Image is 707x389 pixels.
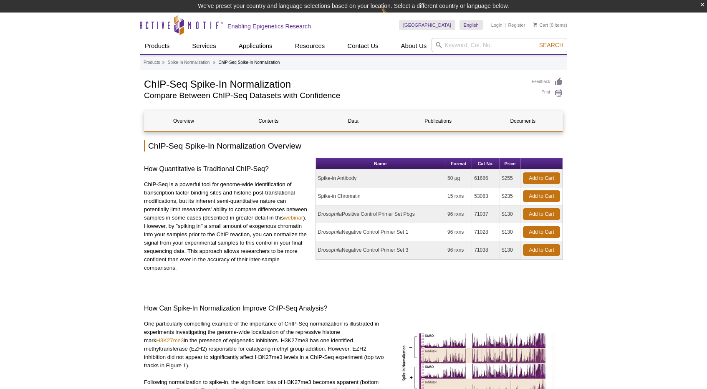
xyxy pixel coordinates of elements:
a: Overview [144,111,223,131]
td: $130 [500,223,521,241]
td: Positive Control Primer Set Pbgs [316,205,445,223]
td: 96 rxns [445,223,472,241]
a: H3K27me3 [156,337,184,344]
a: Resources [290,38,330,54]
th: Price [500,158,521,169]
a: Add to Cart [523,208,560,220]
h3: How Can Spike-In Normalization Improve ChIP-Seq Analysis? [144,303,563,313]
h2: Compare Between ChIP-Seq Datasets with Confidence [144,92,523,99]
img: Your Cart [533,23,537,27]
td: $255 [500,169,521,187]
td: $130 [500,205,521,223]
a: Login [491,22,502,28]
td: Negative Control Primer Set 1 [316,223,445,241]
li: | [505,20,506,30]
a: Add to Cart [523,190,560,202]
li: » [213,60,215,65]
td: $235 [500,187,521,205]
a: Applications [234,38,278,54]
i: Drosophila [318,211,342,217]
a: Products [144,59,160,66]
td: Spike-in Chromatin [316,187,445,205]
td: 71038 [472,241,500,259]
a: Spike-In Normalization [168,59,210,66]
img: Change Here [381,6,403,26]
li: » [162,60,164,65]
a: Products [140,38,174,54]
td: 96 rxns [445,205,472,223]
td: 71037 [472,205,500,223]
h3: How Quantitative is Traditional ChIP-Seq? [144,164,309,174]
a: Contact Us [342,38,383,54]
td: 71028 [472,223,500,241]
th: Name [316,158,445,169]
a: Data [314,111,392,131]
a: Add to Cart [523,244,560,256]
a: English [460,20,483,30]
th: Cat No. [472,158,500,169]
td: 53083 [472,187,500,205]
th: Format [445,158,472,169]
a: Services [187,38,221,54]
td: Spike-in Antibody [316,169,445,187]
td: 61686 [472,169,500,187]
td: $130 [500,241,521,259]
p: ChIP-Seq is a powerful tool for genome-wide identification of transcription factor binding sites ... [144,180,309,272]
td: 96 rxns [445,241,472,259]
a: About Us [396,38,432,54]
li: ChIP-Seq Spike-In Normalization [219,60,280,65]
a: Feedback [532,77,563,86]
i: Drosophila [318,229,342,235]
i: Drosophila [318,247,342,253]
a: webinar [284,215,303,221]
span: Search [539,42,563,48]
td: 50 µg [445,169,472,187]
a: Publications [399,111,477,131]
li: (0 items) [533,20,567,30]
a: Cart [533,22,548,28]
td: 15 rxns [445,187,472,205]
a: Contents [229,111,308,131]
h1: ChIP-Seq Spike-In Normalization [144,77,523,90]
a: Add to Cart [523,172,560,184]
td: Negative Control Primer Set 3 [316,241,445,259]
a: Register [508,22,525,28]
a: Documents [484,111,562,131]
p: One particularly compelling example of the importance of ChIP-Seq normalization is illustrated in... [144,320,385,370]
button: Search [537,41,566,49]
h2: Enabling Epigenetics Research [227,23,311,30]
input: Keyword, Cat. No. [432,38,567,52]
a: [GEOGRAPHIC_DATA] [399,20,455,30]
h2: ChIP-Seq Spike-In Normalization Overview [144,140,563,152]
a: Add to Cart [523,226,560,238]
a: Print [532,88,563,98]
